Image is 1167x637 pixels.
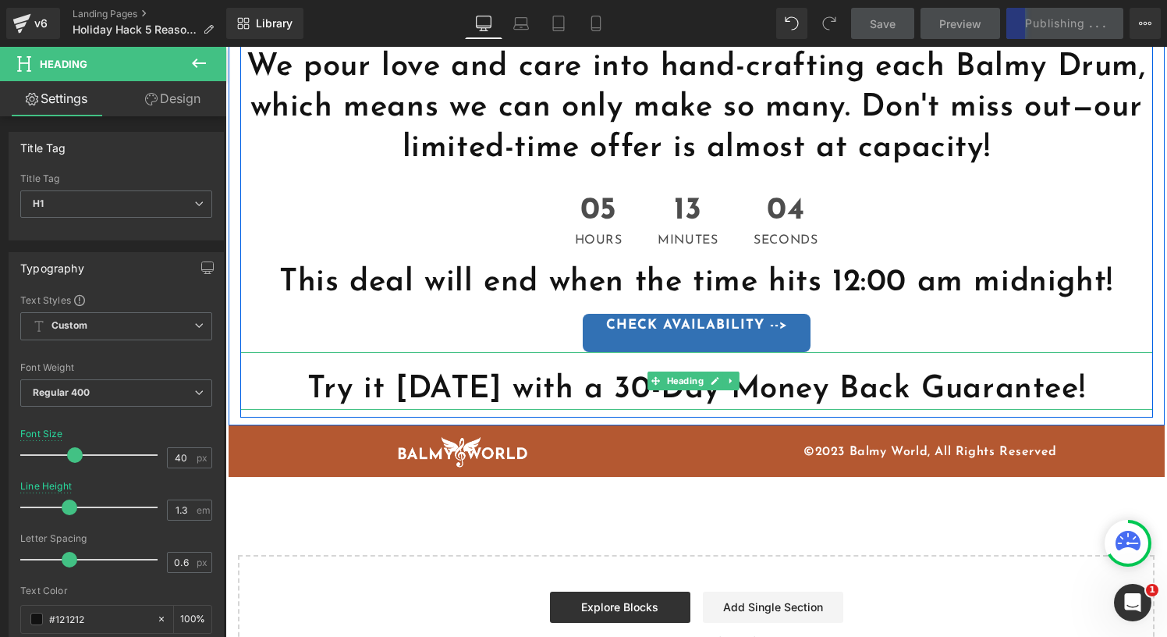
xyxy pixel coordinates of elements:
span: 05 [349,148,397,187]
span: Holiday Hack 5 Reasons [73,23,197,36]
button: Undo [776,8,807,39]
div: % [174,606,211,633]
span: px [197,557,210,568]
div: v6 [31,13,51,34]
span: Hours [349,187,397,200]
b: Custom [51,319,87,333]
span: Library [256,16,293,30]
h1: This deal will end when the time hits 12:00 am midnight! [15,215,928,256]
span: Seconds [528,187,592,200]
span: ©2023 Balmy World, All Rights Reserved [578,399,832,411]
a: Add Single Section [477,545,618,576]
div: Text Styles [20,294,212,306]
button: Redo [814,8,845,39]
span: Minutes [432,187,492,200]
span: px [197,453,210,463]
span: em [197,505,210,515]
a: Expand / Collapse [498,325,514,343]
a: Mobile [577,8,615,39]
a: Landing Pages [73,8,226,20]
span: Save [870,16,896,32]
iframe: Intercom live chat [1114,584,1151,621]
div: Font Size [20,429,63,439]
input: Color [49,610,149,628]
a: Desktop [465,8,502,39]
a: Laptop [502,8,540,39]
div: Line Height [20,481,72,492]
a: New Library [226,8,303,39]
a: Design [116,81,229,116]
a: Preview [920,8,1000,39]
div: Letter Spacing [20,533,212,544]
div: Text Color [20,585,212,596]
a: Explore Blocks [325,545,465,576]
span: Preview [939,16,981,32]
h1: Try it [DATE] with a 30-Day Money Back Guarantee! [15,322,928,363]
span: 04 [528,148,592,187]
span: Heading [438,325,481,343]
span: 13 [432,148,492,187]
b: H1 [33,198,44,209]
div: Font Weight [20,362,212,373]
a: CHECK AVAILABILITY --> [357,267,585,305]
div: Typography [20,253,84,275]
span: 1 [1146,584,1158,596]
a: Tablet [540,8,577,39]
button: More [1130,8,1161,39]
div: Title Tag [20,173,212,184]
div: Title Tag [20,133,66,155]
b: Regular 400 [33,386,90,398]
p: or Drag & Drop elements from left sidebar [37,589,904,600]
span: Heading [40,58,87,70]
a: v6 [6,8,60,39]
